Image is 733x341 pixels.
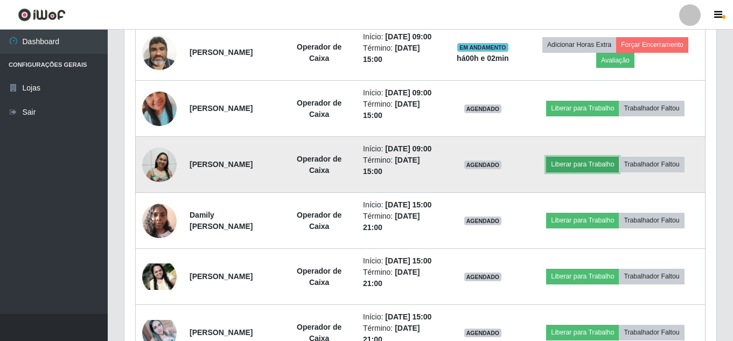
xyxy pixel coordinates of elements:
span: AGENDADO [464,105,502,113]
strong: Operador de Caixa [297,267,341,287]
strong: [PERSON_NAME] [190,160,253,169]
li: Início: [363,255,434,267]
strong: [PERSON_NAME] [190,104,253,113]
li: Início: [363,199,434,211]
img: 1754843308971.jpeg [142,263,177,289]
button: Trabalhador Faltou [619,325,684,340]
img: 1667492486696.jpeg [142,198,177,243]
li: Término: [363,43,434,65]
span: AGENDADO [464,329,502,337]
strong: Operador de Caixa [297,155,341,175]
button: Trabalhador Faltou [619,101,684,116]
li: Término: [363,99,434,121]
span: AGENDADO [464,161,502,169]
time: [DATE] 09:00 [385,32,431,41]
strong: [PERSON_NAME] [190,328,253,337]
span: AGENDADO [464,273,502,281]
button: Liberar para Trabalho [546,101,619,116]
img: 1625107347864.jpeg [142,30,177,75]
strong: [PERSON_NAME] [190,48,253,57]
li: Início: [363,87,434,99]
img: 1756832131053.jpeg [142,147,177,182]
li: Término: [363,155,434,177]
time: [DATE] 09:00 [385,144,431,153]
button: Forçar Encerramento [616,37,688,52]
span: EM ANDAMENTO [457,43,508,52]
strong: Operador de Caixa [297,211,341,231]
button: Adicionar Horas Extra [542,37,616,52]
time: [DATE] 15:00 [385,312,431,321]
time: [DATE] 09:00 [385,88,431,97]
time: [DATE] 15:00 [385,200,431,209]
button: Liberar para Trabalho [546,157,619,172]
li: Início: [363,143,434,155]
img: CoreUI Logo [18,8,66,22]
button: Trabalhador Faltou [619,213,684,228]
button: Liberar para Trabalho [546,213,619,228]
button: Liberar para Trabalho [546,269,619,284]
span: AGENDADO [464,217,502,225]
li: Início: [363,311,434,323]
img: 1755875001367.jpeg [142,78,177,140]
button: Avaliação [596,53,634,68]
li: Término: [363,267,434,289]
button: Trabalhador Faltou [619,269,684,284]
button: Liberar para Trabalho [546,325,619,340]
strong: há 00 h e 02 min [457,54,509,62]
li: Início: [363,31,434,43]
strong: [PERSON_NAME] [190,272,253,281]
strong: Operador de Caixa [297,99,341,119]
strong: Damily [PERSON_NAME] [190,211,253,231]
strong: Operador de Caixa [297,43,341,62]
time: [DATE] 15:00 [385,256,431,265]
button: Trabalhador Faltou [619,157,684,172]
li: Término: [363,211,434,233]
